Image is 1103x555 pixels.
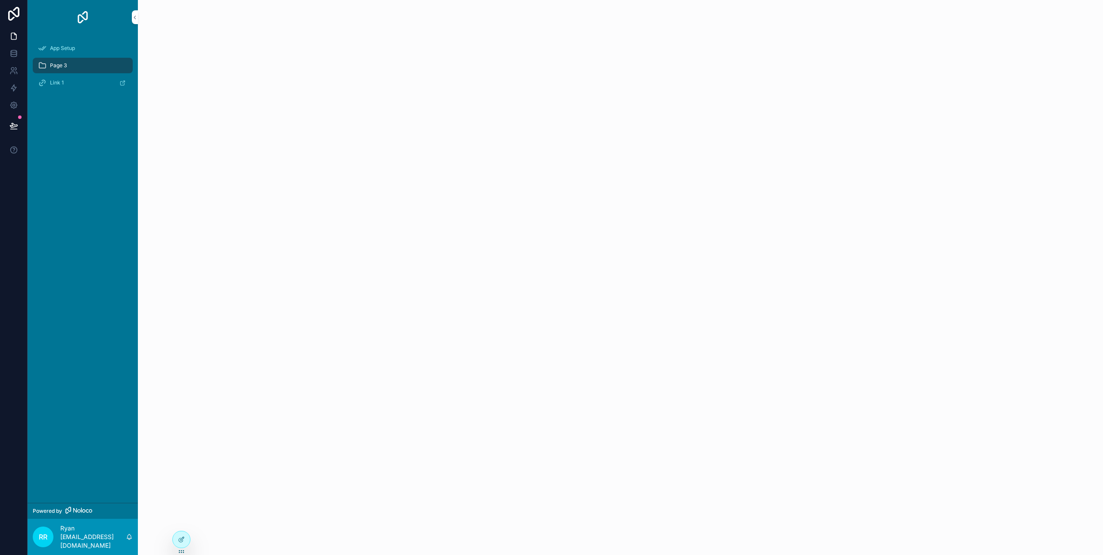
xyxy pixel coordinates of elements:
[28,34,138,102] div: scrollable content
[50,45,75,52] span: App Setup
[60,524,126,550] p: Ryan [EMAIL_ADDRESS][DOMAIN_NAME]
[39,532,47,542] span: Rr
[33,508,62,514] span: Powered by
[33,75,133,90] a: Link 1
[50,62,67,69] span: Page 3
[33,41,133,56] a: App Setup
[33,58,133,73] a: Page 3
[76,10,90,24] img: App logo
[28,503,138,519] a: Powered by
[50,79,64,86] span: Link 1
